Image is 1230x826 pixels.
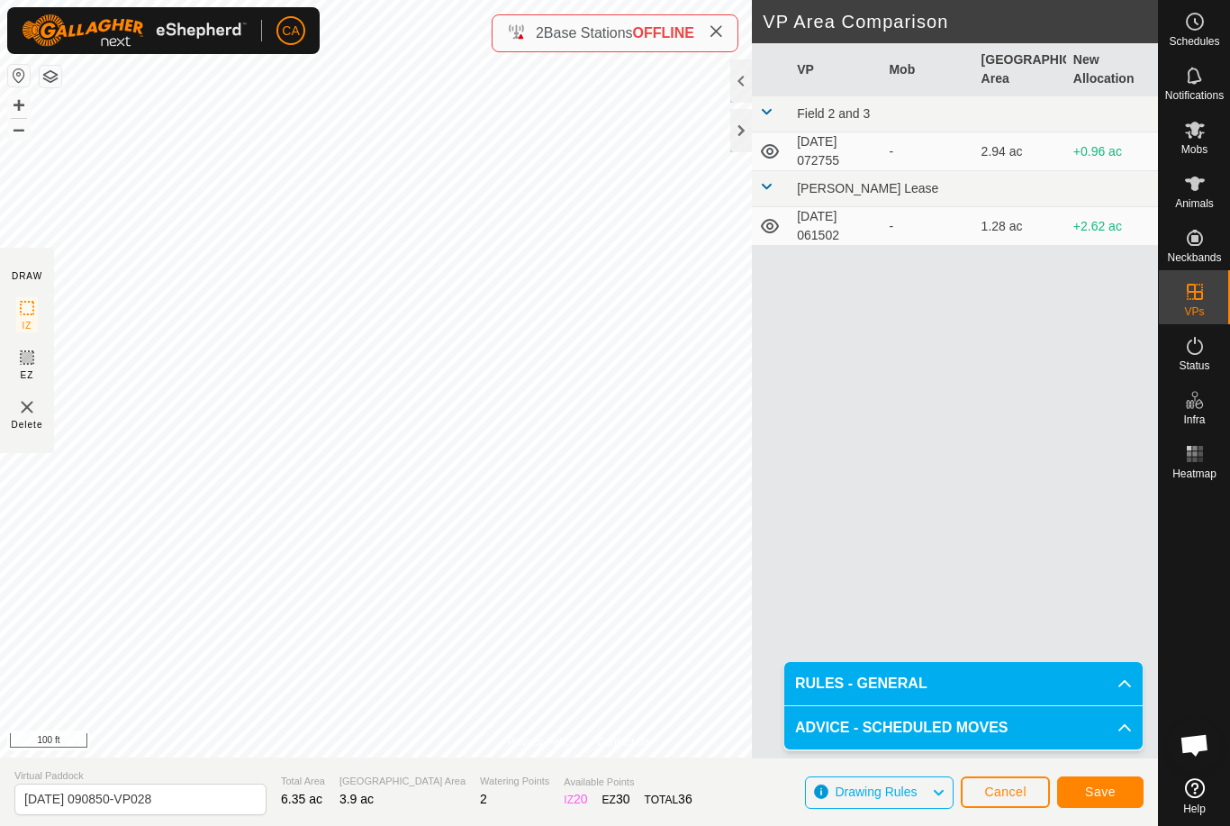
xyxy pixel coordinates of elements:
button: Map Layers [40,66,61,87]
span: VPs [1184,306,1204,317]
span: 36 [678,792,692,806]
th: New Allocation [1066,43,1158,96]
span: Save [1085,785,1116,799]
button: Reset Map [8,65,30,86]
th: Mob [882,43,973,96]
span: Total Area [281,774,325,789]
span: IZ [23,319,32,332]
span: EZ [21,368,34,382]
a: Contact Us [597,734,650,750]
span: RULES - GENERAL [795,673,927,694]
a: Help [1159,771,1230,821]
span: Schedules [1169,36,1219,47]
button: Save [1057,776,1144,808]
div: Open chat [1168,718,1222,772]
span: 20 [574,792,588,806]
button: – [8,118,30,140]
span: Animals [1175,198,1214,209]
td: +0.96 ac [1066,132,1158,171]
span: Help [1183,803,1206,814]
span: [GEOGRAPHIC_DATA] Area [339,774,466,789]
span: 2 [536,25,544,41]
span: 6.35 ac [281,792,322,806]
span: Mobs [1181,144,1207,155]
span: Cancel [984,785,1027,799]
img: Gallagher Logo [22,14,247,47]
td: [DATE] 061502 [790,207,882,246]
div: TOTAL [645,790,692,809]
span: Base Stations [544,25,633,41]
div: - [889,217,966,236]
span: Heatmap [1172,468,1216,479]
div: EZ [602,790,630,809]
th: VP [790,43,882,96]
p-accordion-header: RULES - GENERAL [784,662,1143,705]
span: OFFLINE [633,25,694,41]
span: 2 [480,792,487,806]
span: 3.9 ac [339,792,374,806]
span: Field 2 and 3 [797,106,870,121]
span: [PERSON_NAME] Lease [797,181,938,195]
div: DRAW [12,269,42,283]
button: Cancel [961,776,1050,808]
span: CA [282,22,299,41]
span: Status [1179,360,1209,371]
span: Drawing Rules [835,785,917,799]
div: - [889,142,966,161]
a: Privacy Policy [508,734,575,750]
img: VP [16,396,38,418]
span: Infra [1183,414,1205,425]
div: IZ [564,790,587,809]
h2: VP Area Comparison [763,11,1158,32]
span: Virtual Paddock [14,768,267,784]
td: [DATE] 072755 [790,132,882,171]
span: Available Points [564,775,692,790]
td: 2.94 ac [974,132,1066,171]
span: Watering Points [480,774,549,789]
span: 30 [616,792,630,806]
button: + [8,95,30,116]
span: ADVICE - SCHEDULED MOVES [795,717,1008,739]
td: +2.62 ac [1066,207,1158,246]
span: Notifications [1165,90,1224,101]
p-accordion-header: ADVICE - SCHEDULED MOVES [784,706,1143,749]
td: 1.28 ac [974,207,1066,246]
span: Neckbands [1167,252,1221,263]
th: [GEOGRAPHIC_DATA] Area [974,43,1066,96]
span: Delete [12,418,43,431]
